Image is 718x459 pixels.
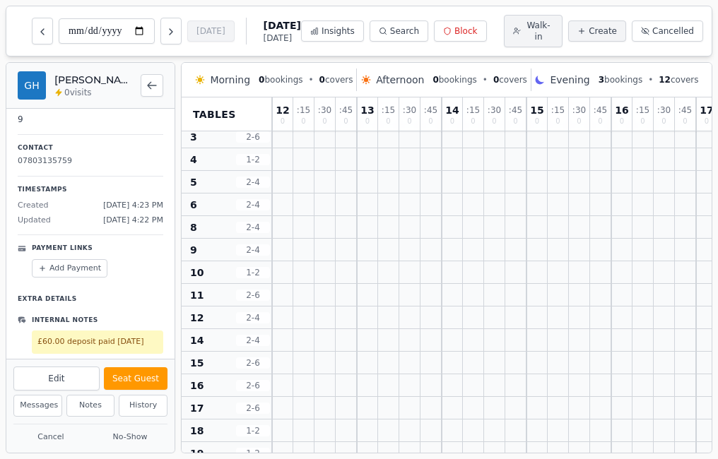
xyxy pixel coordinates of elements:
span: 9 [190,243,197,257]
span: 0 [493,75,499,85]
span: Block [454,25,477,37]
button: Seat Guest [104,367,167,390]
span: bookings [432,74,476,85]
span: covers [493,74,527,85]
span: bookings [599,74,642,85]
span: 1 - 2 [236,154,270,165]
span: 0 [322,118,326,125]
button: Search [370,20,428,42]
span: 0 [661,118,666,125]
span: Create [589,25,617,37]
span: 2 - 4 [236,199,270,210]
span: 3 [190,130,197,144]
span: 16 [190,378,204,393]
span: 17 [700,105,713,115]
span: 0 [471,118,475,125]
span: covers [319,74,353,85]
span: 2 - 4 [236,244,270,256]
button: [DATE] [187,20,235,42]
span: covers [659,74,698,85]
span: : 45 [678,106,692,114]
span: 0 [598,118,602,125]
button: Cancel [13,429,88,446]
span: [DATE] [264,32,301,44]
span: 17 [190,401,204,415]
span: [DATE] [264,18,301,32]
button: Back to bookings list [141,74,163,97]
span: : 45 [424,106,437,114]
span: 1 - 2 [236,267,270,278]
span: 14 [445,105,459,115]
span: : 45 [339,106,353,114]
span: 10 [190,266,204,280]
p: 07803135759 [18,155,163,167]
span: 0 [343,118,348,125]
span: : 15 [382,106,395,114]
span: : 15 [466,106,480,114]
span: 0 [705,118,709,125]
button: Notes [66,395,115,417]
button: Insights [301,20,364,42]
span: : 15 [551,106,565,114]
span: Walk-in [524,20,553,42]
span: 0 [620,118,624,125]
span: 2 - 6 [236,131,270,143]
span: 2 - 6 [236,290,270,301]
span: 0 visits [64,87,92,98]
span: : 15 [297,106,310,114]
span: Cancelled [652,25,694,37]
span: 6 [190,198,197,212]
span: • [309,74,314,85]
span: : 45 [509,106,522,114]
span: : 30 [403,106,416,114]
button: Block [434,20,486,42]
button: Create [568,20,626,42]
span: Search [390,25,419,37]
span: 2 - 6 [236,403,270,414]
p: Extra Details [18,289,163,304]
button: Edit [13,366,100,391]
span: 18 [190,424,204,438]
button: Next day [160,18,182,44]
span: 0 [281,118,285,125]
span: 1 - 2 [236,448,270,459]
span: 0 [555,118,560,125]
span: [DATE] 4:22 PM [103,215,163,227]
span: : 15 [636,106,649,114]
span: 2 - 4 [236,222,270,233]
button: No-Show [93,429,167,446]
button: Previous day [32,18,53,44]
span: 4 [190,153,197,167]
span: 14 [190,333,204,347]
button: Messages [13,395,62,417]
span: 0 [513,118,517,125]
span: 12 [190,311,204,325]
span: 13 [360,105,374,115]
span: 12 [659,75,671,85]
p: Payment Links [32,244,93,254]
div: GH [18,71,46,100]
span: Insights [322,25,355,37]
span: 3 [599,75,604,85]
span: 0 [407,118,411,125]
span: 0 [259,75,264,85]
span: 0 [365,118,370,125]
h2: [PERSON_NAME] hallworth [54,73,132,87]
span: 2 - 6 [236,357,270,369]
span: 0 [432,75,438,85]
span: 0 [577,118,581,125]
span: 0 [386,118,390,125]
span: bookings [259,74,302,85]
span: 0 [301,118,305,125]
span: 2 - 4 [236,335,270,346]
p: £60.00 deposit paid [DATE] [37,336,158,348]
span: Updated [18,215,51,227]
span: 2 - 4 [236,312,270,323]
button: History [119,395,167,417]
span: 8 [190,220,197,234]
button: Walk-in [504,15,563,47]
button: Add Payment [32,259,107,278]
span: 0 [450,118,454,125]
span: 16 [615,105,628,115]
span: 11 [190,288,204,302]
